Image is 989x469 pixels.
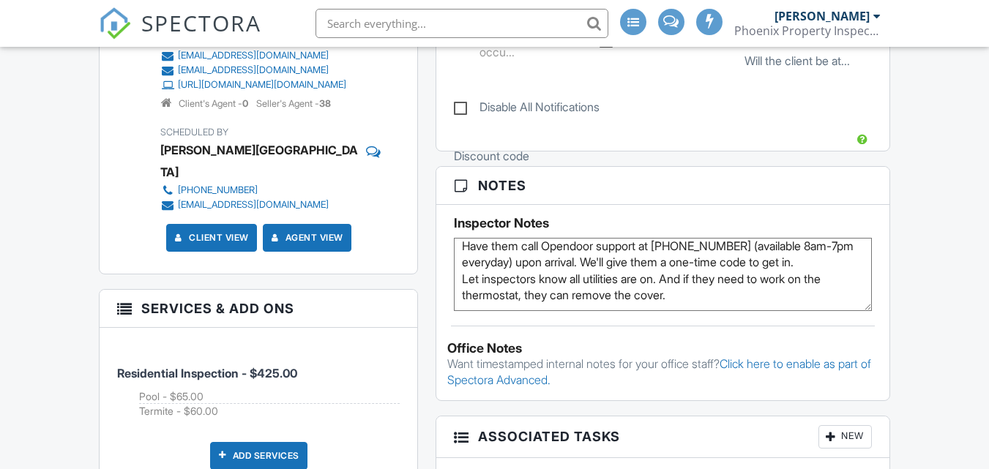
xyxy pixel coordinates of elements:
[160,139,359,183] div: [PERSON_NAME][GEOGRAPHIC_DATA]
[178,184,258,196] div: [PHONE_NUMBER]
[160,198,373,212] a: [EMAIL_ADDRESS][DOMAIN_NAME]
[818,425,872,449] div: New
[117,339,400,430] li: Service: Residential Inspection
[178,79,346,91] div: [URL][DOMAIN_NAME][DOMAIN_NAME]
[256,98,331,109] span: Seller's Agent -
[160,183,373,198] a: [PHONE_NUMBER]
[242,98,248,109] strong: 0
[99,7,131,40] img: The Best Home Inspection Software - Spectora
[178,199,329,211] div: [EMAIL_ADDRESS][DOMAIN_NAME]
[139,389,400,405] li: Add on: Pool
[454,148,529,164] label: Discount code
[178,50,329,61] div: [EMAIL_ADDRESS][DOMAIN_NAME]
[436,167,889,205] h3: Notes
[744,53,850,69] label: Will the client be attending the inspection?
[447,356,878,389] p: Want timestamped internal notes for your office staff?
[160,127,228,138] span: Scheduled By
[171,230,249,245] a: Client View
[99,20,261,50] a: SPECTORA
[478,427,620,446] span: Associated Tasks
[319,98,331,109] strong: 38
[775,9,870,23] div: [PERSON_NAME]
[179,98,250,109] span: Client's Agent -
[160,48,346,63] a: [EMAIL_ADDRESS][DOMAIN_NAME]
[447,341,878,356] div: Office Notes
[454,238,871,311] textarea: For the home inspection: For inspectors: Have them call Opendoor support at [PHONE_NUMBER] (avail...
[268,230,343,245] a: Agent View
[454,216,871,230] h5: Inspector Notes
[178,64,329,76] div: [EMAIL_ADDRESS][DOMAIN_NAME]
[117,366,297,380] span: Residential Inspection - $425.00
[316,9,608,38] input: Search everything...
[160,63,346,78] a: [EMAIL_ADDRESS][DOMAIN_NAME]
[160,78,346,92] a: [URL][DOMAIN_NAME][DOMAIN_NAME]
[141,7,261,38] span: SPECTORA
[734,23,881,38] div: Phoenix Property Inspections A-Z
[100,290,417,328] h3: Services & Add ons
[139,404,400,419] li: Add on: Termite
[454,100,600,119] label: Disable All Notifications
